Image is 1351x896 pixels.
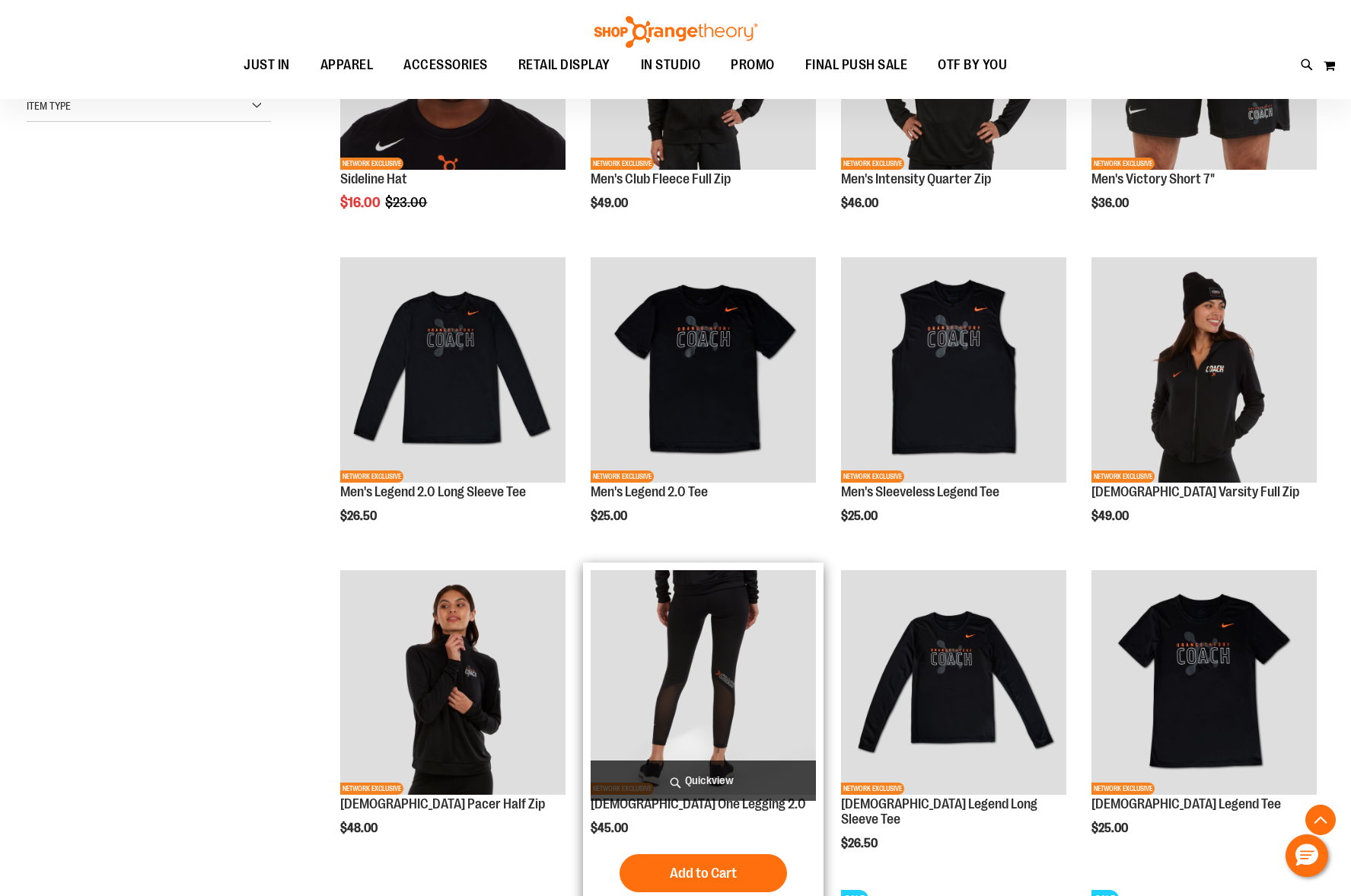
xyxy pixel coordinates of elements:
span: $26.50 [841,837,880,850]
img: OTF Mens Coach FA23 Legend Sleeveless Tee - Black primary image [841,257,1066,483]
img: OTF Ladies Coach FA23 One Legging 2.0 - Black primary image [591,570,816,796]
span: $49.00 [591,196,630,210]
a: OTF Ladies Coach FA23 Varsity Full Zip - Black primary imageNETWORK EXCLUSIVE [1091,257,1317,485]
img: OTF Ladies Coach FA23 Varsity Full Zip - Black primary image [1091,257,1317,483]
span: RETAIL DISPLAY [518,48,610,82]
a: Men's Sleeveless Legend Tee [841,484,999,499]
span: NETWORK EXCLUSIVE [841,783,904,795]
a: [DEMOGRAPHIC_DATA] Pacer Half Zip [340,796,545,812]
a: OTF Mens Coach FA23 Legend 2.0 SS Tee - Black primary imageNETWORK EXCLUSIVE [591,257,816,485]
span: OTF BY YOU [938,48,1007,82]
a: PROMO [715,48,790,83]
img: OTF Ladies Coach FA23 Legend SS Tee - Black primary image [1091,570,1317,796]
a: APPAREL [305,48,389,83]
a: [DEMOGRAPHIC_DATA] One Legging 2.0 [591,796,806,812]
span: Add to Cart [670,865,737,882]
span: $25.00 [1091,821,1130,835]
span: NETWORK EXCLUSIVE [1091,470,1155,483]
span: NETWORK EXCLUSIVE [591,470,654,483]
span: NETWORK EXCLUSIVE [340,783,403,795]
a: JUST IN [228,48,305,83]
span: Item Type [27,100,71,112]
a: [DEMOGRAPHIC_DATA] Legend Long Sleeve Tee [841,796,1037,827]
span: IN STUDIO [641,48,701,82]
a: Men's Legend 2.0 Long Sleeve Tee [340,484,526,499]
button: Hello, have a question? Let’s chat. [1286,834,1328,877]
div: product [833,563,1074,889]
a: OTF Mens Coach FA23 Legend Sleeveless Tee - Black primary imageNETWORK EXCLUSIVE [841,257,1066,485]
a: ACCESSORIES [388,48,503,83]
span: $25.00 [841,509,880,523]
span: PROMO [731,48,775,82]
span: NETWORK EXCLUSIVE [1091,783,1155,795]
a: OTF Ladies Coach FA23 Pacer Half Zip - Black primary imageNETWORK EXCLUSIVE [340,570,566,798]
a: OTF Mens Coach FA23 Legend 2.0 LS Tee - Black primary imageNETWORK EXCLUSIVE [340,257,566,485]
span: $45.00 [591,821,630,835]
button: Back To Top [1305,805,1336,835]
span: NETWORK EXCLUSIVE [591,158,654,170]
a: OTF Ladies Coach FA23 One Legging 2.0 - Black primary imageNETWORK EXCLUSIVE [591,570,816,798]
div: product [333,563,573,875]
div: product [1084,250,1324,562]
img: OTF Mens Coach FA23 Legend 2.0 SS Tee - Black primary image [591,257,816,483]
span: $36.00 [1091,196,1131,210]
a: Quickview [591,760,816,801]
span: FINAL PUSH SALE [805,48,908,82]
a: FINAL PUSH SALE [790,48,923,83]
img: OTF Ladies Coach FA23 Legend LS Tee - Black primary image [841,570,1066,796]
span: NETWORK EXCLUSIVE [1091,158,1155,170]
a: Men's Club Fleece Full Zip [591,171,731,187]
div: product [1084,563,1324,875]
span: NETWORK EXCLUSIVE [841,158,904,170]
a: OTF Ladies Coach FA23 Legend SS Tee - Black primary imageNETWORK EXCLUSIVE [1091,570,1317,798]
a: Sideline Hat [340,171,407,187]
span: $26.50 [340,509,379,523]
img: OTF Ladies Coach FA23 Pacer Half Zip - Black primary image [340,570,566,796]
span: APPAREL [320,48,374,82]
span: $16.00 [340,195,383,210]
span: $49.00 [1091,509,1131,523]
a: Men's Victory Short 7" [1091,171,1215,187]
span: JUST IN [244,48,290,82]
span: $46.00 [841,196,881,210]
span: $25.00 [591,509,629,523]
span: NETWORK EXCLUSIVE [340,470,403,483]
div: product [833,250,1074,562]
a: IN STUDIO [626,48,716,82]
a: RETAIL DISPLAY [503,48,626,83]
div: product [583,250,824,562]
a: Men's Intensity Quarter Zip [841,171,991,187]
span: $48.00 [340,821,380,835]
button: Add to Cart [620,854,787,892]
a: [DEMOGRAPHIC_DATA] Varsity Full Zip [1091,484,1299,499]
a: [DEMOGRAPHIC_DATA] Legend Tee [1091,796,1281,812]
div: product [333,250,573,562]
a: OTF BY YOU [922,48,1022,83]
img: OTF Mens Coach FA23 Legend 2.0 LS Tee - Black primary image [340,257,566,483]
span: ACCESSORIES [403,48,488,82]
img: Shop Orangetheory [592,16,760,48]
span: $23.00 [385,195,429,210]
span: NETWORK EXCLUSIVE [340,158,403,170]
a: OTF Ladies Coach FA23 Legend LS Tee - Black primary imageNETWORK EXCLUSIVE [841,570,1066,798]
a: Men's Legend 2.0 Tee [591,484,708,499]
span: NETWORK EXCLUSIVE [841,470,904,483]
